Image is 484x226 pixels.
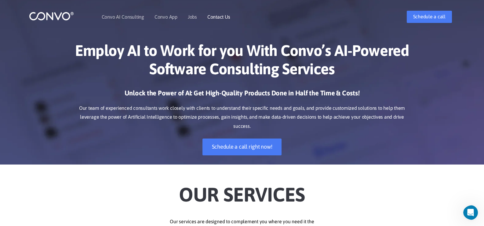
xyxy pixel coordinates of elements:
a: Jobs [188,14,197,19]
h3: Unlock the Power of AI: Get High-Quality Products Done in Half the Time & Costs! [73,89,412,102]
h1: Employ AI to Work for you With Convo’s AI-Powered Software Consulting Services [73,41,412,83]
a: Convo App [155,14,177,19]
img: logo_1.png [29,11,74,21]
a: Schedule a call [407,11,452,23]
a: Contact Us [207,14,230,19]
a: Schedule a call right now! [202,139,282,155]
a: Convo AI Consulting [102,14,144,19]
iframe: Intercom live chat [463,205,482,220]
h2: Our Services [73,174,412,208]
p: Our team of experienced consultants work closely with clients to understand their specific needs ... [73,104,412,131]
